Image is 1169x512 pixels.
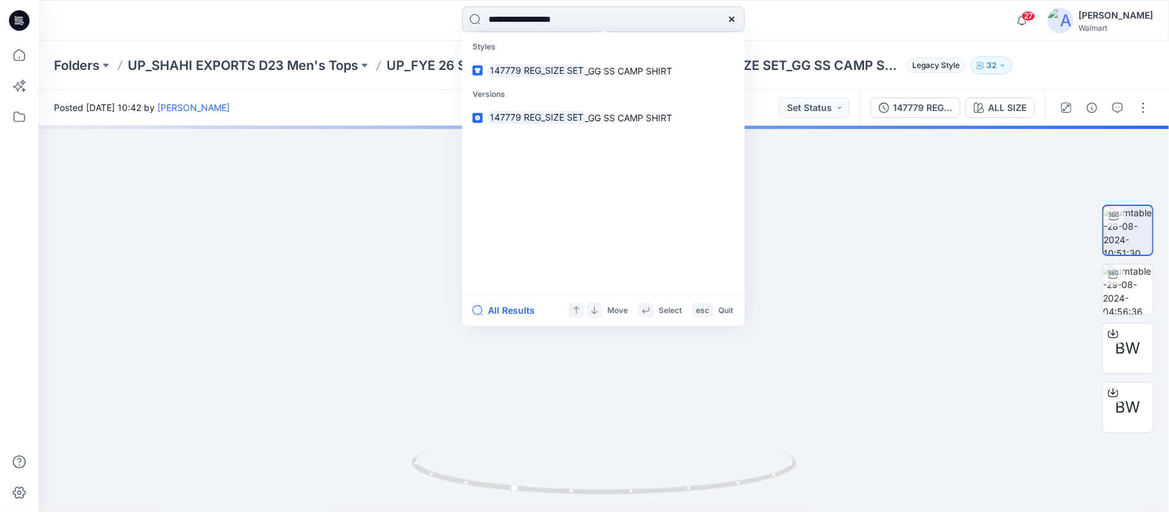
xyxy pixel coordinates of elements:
div: ALL SIZE [988,101,1026,115]
button: All Results [472,303,543,318]
p: Styles [465,35,742,59]
a: 147779 REG_SIZE SET_GG SS CAMP SHIRT [465,58,742,82]
img: eyJhbGciOiJIUzI1NiIsImtpZCI6IjAiLCJzbHQiOiJzZXMiLCJ0eXAiOiJKV1QifQ.eyJkYXRhIjp7InR5cGUiOiJzdG9yYW... [331,46,877,512]
img: turntable-29-08-2024-04:56:36 [1103,264,1153,314]
p: Versions [465,82,742,106]
p: 32 [987,58,996,73]
span: Posted [DATE] 10:42 by [54,101,230,114]
a: UP_SHAHI EXPORTS D23 Men's Tops [128,56,358,74]
button: Details [1082,98,1102,118]
div: Walmart [1078,23,1153,33]
p: esc [696,303,709,317]
p: Select [659,303,682,317]
mark: 147779 REG_SIZE SET [488,63,585,78]
span: 27 [1021,11,1035,21]
span: _GG SS CAMP SHIRT [585,65,673,76]
a: UP_FYE 26 S1_D23_MEN’S TOP SHAHI [386,56,623,74]
span: _GG SS CAMP SHIRT [585,112,673,123]
button: 147779 REG_SIZE SET_GG SS CAMP SHIRT [870,98,960,118]
span: BW [1116,337,1141,360]
div: 147779 REG_SIZE SET_GG SS CAMP SHIRT [893,101,952,115]
p: Move [607,303,628,317]
button: Legacy Style [901,56,966,74]
p: 147779 REG_SIZE SET_GG SS CAMP SHIRT [652,56,901,74]
a: 147779 REG_SIZE SET_GG SS CAMP SHIRT [465,106,742,130]
span: Legacy Style [906,58,966,73]
a: Folders [54,56,100,74]
button: ALL SIZE [966,98,1035,118]
p: Quit [718,303,733,317]
a: [PERSON_NAME] [157,102,230,113]
mark: 147779 REG_SIZE SET [488,110,585,125]
span: BW [1116,396,1141,419]
button: 32 [971,56,1012,74]
div: [PERSON_NAME] [1078,8,1153,23]
img: avatar [1048,8,1073,33]
img: turntable-28-08-2024-10:51:30 [1104,206,1152,255]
